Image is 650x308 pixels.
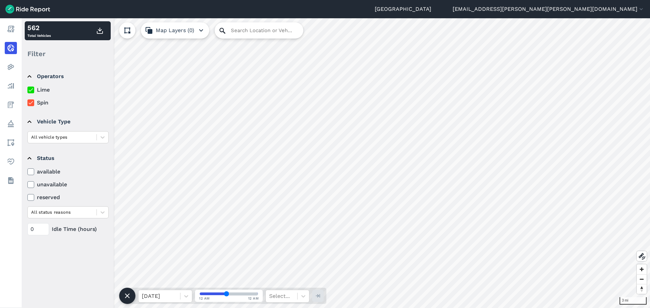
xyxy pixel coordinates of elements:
[637,284,647,294] button: Reset bearing to north
[27,86,109,94] label: Lime
[27,112,108,131] summary: Vehicle Type
[27,67,108,86] summary: Operators
[5,5,50,14] img: Ride Report
[199,296,210,301] span: 12 AM
[453,5,645,13] button: [EMAIL_ADDRESS][PERSON_NAME][PERSON_NAME][DOMAIN_NAME]
[5,42,17,54] a: Realtime
[27,181,109,189] label: unavailable
[5,156,17,168] a: Health
[637,274,647,284] button: Zoom out
[637,264,647,274] button: Zoom in
[27,193,109,202] label: reserved
[215,22,303,39] input: Search Location or Vehicles
[27,23,51,33] div: 562
[5,99,17,111] a: Fees
[5,174,17,187] a: Datasets
[22,18,650,308] canvas: Map
[27,168,109,176] label: available
[27,149,108,168] summary: Status
[5,137,17,149] a: Areas
[27,23,51,39] div: Total Vehicles
[5,23,17,35] a: Report
[248,296,259,301] span: 12 AM
[5,118,17,130] a: Policy
[5,80,17,92] a: Analyze
[620,297,647,305] div: 3 mi
[27,99,109,107] label: Spin
[27,223,109,235] div: Idle Time (hours)
[141,22,209,39] button: Map Layers (0)
[375,5,431,13] a: [GEOGRAPHIC_DATA]
[5,61,17,73] a: Heatmaps
[25,43,111,64] div: Filter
